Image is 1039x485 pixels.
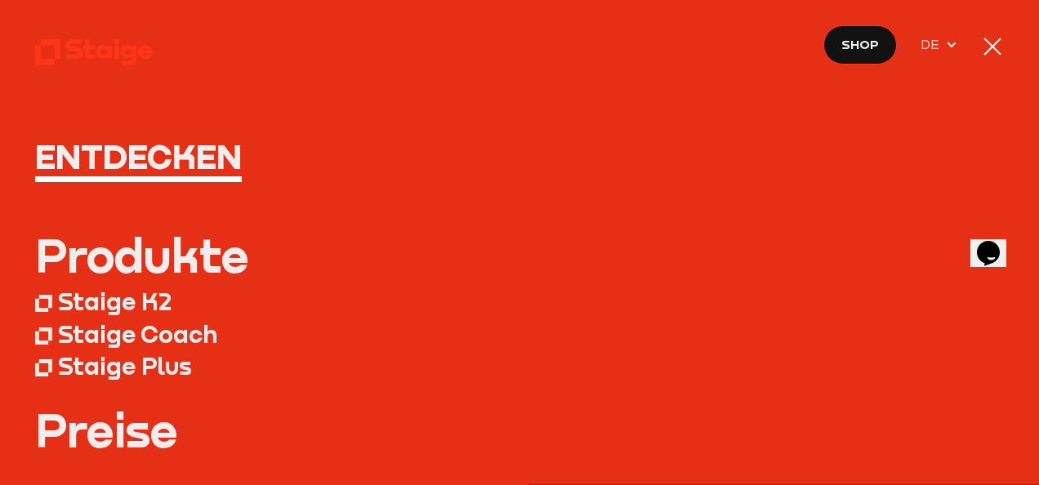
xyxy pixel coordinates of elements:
[35,318,1005,350] a: Staige Coach
[841,34,879,55] span: Shop
[35,350,1005,383] a: Staige Plus
[823,25,898,65] a: Shop
[970,218,1023,267] iframe: chat widget
[35,232,249,278] div: Produkte
[58,320,217,349] div: Staige Coach
[58,287,172,316] div: Staige K2
[35,407,1005,453] a: Preise
[921,34,945,55] span: DE
[58,352,192,380] div: Staige Plus
[35,285,1005,318] a: Staige K2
